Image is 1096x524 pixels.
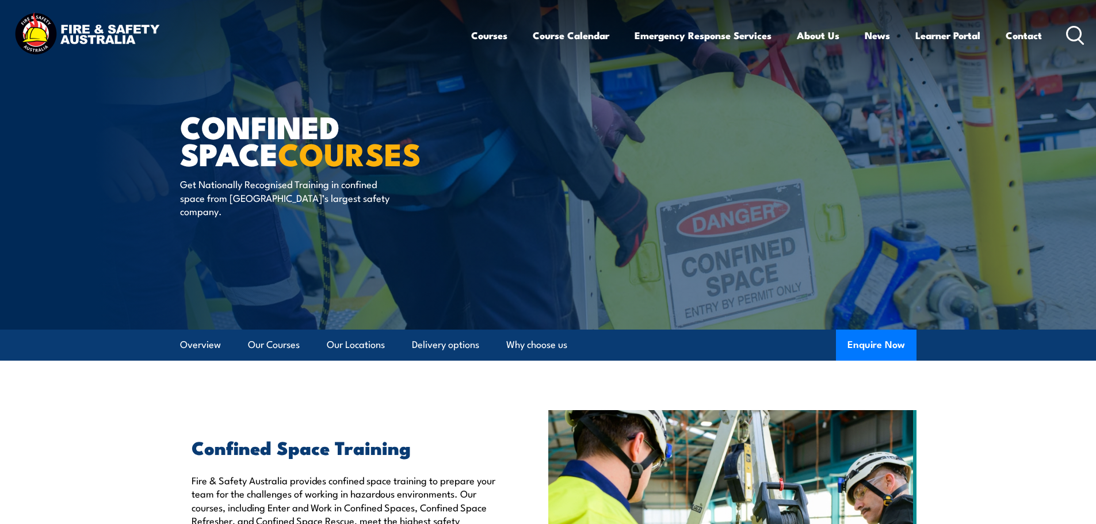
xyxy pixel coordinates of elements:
[278,129,421,177] strong: COURSES
[327,330,385,360] a: Our Locations
[471,20,507,51] a: Courses
[180,177,390,217] p: Get Nationally Recognised Training in confined space from [GEOGRAPHIC_DATA]’s largest safety comp...
[506,330,567,360] a: Why choose us
[836,330,916,361] button: Enquire Now
[180,330,221,360] a: Overview
[192,439,495,455] h2: Confined Space Training
[1006,20,1042,51] a: Contact
[533,20,609,51] a: Course Calendar
[915,20,980,51] a: Learner Portal
[412,330,479,360] a: Delivery options
[180,113,464,166] h1: Confined Space
[797,20,839,51] a: About Us
[865,20,890,51] a: News
[635,20,772,51] a: Emergency Response Services
[248,330,300,360] a: Our Courses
